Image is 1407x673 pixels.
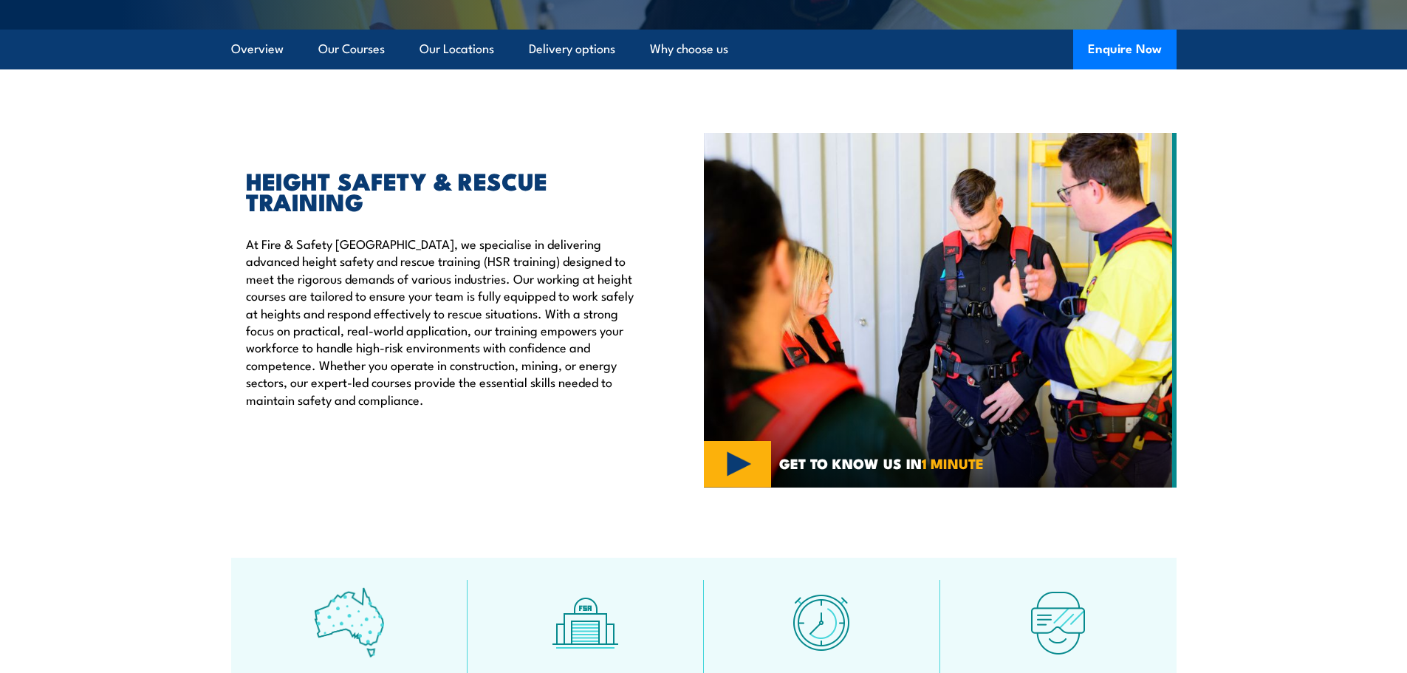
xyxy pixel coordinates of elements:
img: auswide-icon [314,587,384,657]
a: Our Locations [420,30,494,69]
a: Why choose us [650,30,728,69]
img: fast-icon [787,587,857,657]
a: Our Courses [318,30,385,69]
button: Enquire Now [1073,30,1177,69]
img: facilities-icon [550,587,620,657]
span: GET TO KNOW US IN [779,457,984,470]
a: Overview [231,30,284,69]
p: At Fire & Safety [GEOGRAPHIC_DATA], we specialise in delivering advanced height safety and rescue... [246,235,636,408]
img: Fire & Safety Australia offer working at heights courses and training [704,133,1177,488]
img: tech-icon [1023,587,1093,657]
h2: HEIGHT SAFETY & RESCUE TRAINING [246,170,636,211]
strong: 1 MINUTE [922,452,984,474]
a: Delivery options [529,30,615,69]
